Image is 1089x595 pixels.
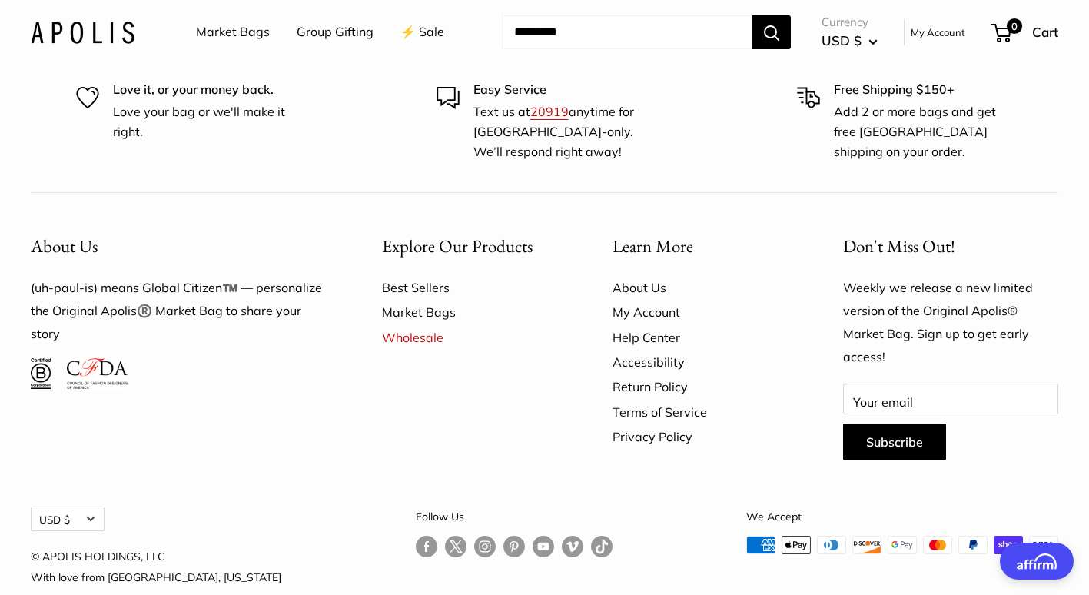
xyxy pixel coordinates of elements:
[31,21,134,43] img: Apolis
[474,536,496,558] a: Follow us on Instagram
[834,80,1014,100] p: Free Shipping $150+
[822,12,878,33] span: Currency
[473,102,653,161] p: Text us at anytime for [GEOGRAPHIC_DATA]-only. We’ll respond right away!
[613,234,693,258] span: Learn More
[113,80,293,100] p: Love it, or your money back.
[196,21,270,44] a: Market Bags
[31,507,105,531] button: USD $
[752,15,791,49] button: Search
[591,536,613,558] a: Follow us on Tumblr
[382,275,559,300] a: Best Sellers
[473,80,653,100] p: Easy Service
[400,21,444,44] a: ⚡️ Sale
[746,507,1058,527] p: We Accept
[1007,18,1022,34] span: 0
[67,358,128,389] img: Council of Fashion Designers of America Member
[533,536,554,558] a: Follow us on YouTube
[31,547,281,587] p: © APOLIS HOLDINGS, LLC With love from [GEOGRAPHIC_DATA], [US_STATE]
[843,277,1058,369] p: Weekly we release a new limited version of the Original Apolis® Market Bag. Sign up to get early ...
[31,231,328,261] button: About Us
[613,400,789,424] a: Terms of Service
[613,374,789,399] a: Return Policy
[843,231,1058,261] p: Don't Miss Out!
[911,23,965,42] a: My Account
[613,231,789,261] button: Learn More
[297,21,374,44] a: Group Gifting
[613,300,789,324] a: My Account
[416,507,613,527] p: Follow Us
[382,234,533,258] span: Explore Our Products
[503,536,525,558] a: Follow us on Pinterest
[502,15,752,49] input: Search...
[113,102,293,141] p: Love your bag or we'll make it right.
[31,358,51,389] img: Certified B Corporation
[382,325,559,350] a: Wholesale
[382,231,559,261] button: Explore Our Products
[843,424,946,460] button: Subscribe
[562,536,583,558] a: Follow us on Vimeo
[445,536,466,563] a: Follow us on Twitter
[992,20,1058,45] a: 0 Cart
[613,325,789,350] a: Help Center
[416,536,437,558] a: Follow us on Facebook
[530,104,569,119] a: 20919
[822,28,878,53] button: USD $
[613,424,789,449] a: Privacy Policy
[613,350,789,374] a: Accessibility
[834,102,1014,161] p: Add 2 or more bags and get free [GEOGRAPHIC_DATA] shipping on your order.
[31,234,98,258] span: About Us
[613,275,789,300] a: About Us
[1032,24,1058,40] span: Cart
[822,32,862,48] span: USD $
[382,300,559,324] a: Market Bags
[31,277,328,346] p: (uh-paul-is) means Global Citizen™️ — personalize the Original Apolis®️ Market Bag to share your ...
